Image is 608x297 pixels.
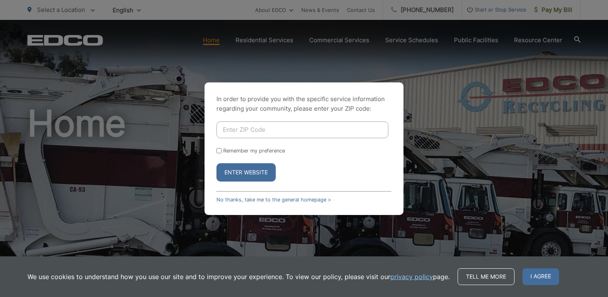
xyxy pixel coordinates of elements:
p: In order to provide you with the specific service information regarding your community, please en... [216,94,392,113]
span: I agree [522,268,559,285]
a: No thanks, take me to the general homepage > [216,197,331,203]
button: Enter Website [216,163,276,182]
a: privacy policy [390,272,433,281]
input: Enter ZIP Code [216,121,388,138]
label: Remember my preference [223,148,285,154]
p: We use cookies to understand how you use our site and to improve your experience. To view our pol... [27,272,450,281]
a: Tell me more [458,268,514,285]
